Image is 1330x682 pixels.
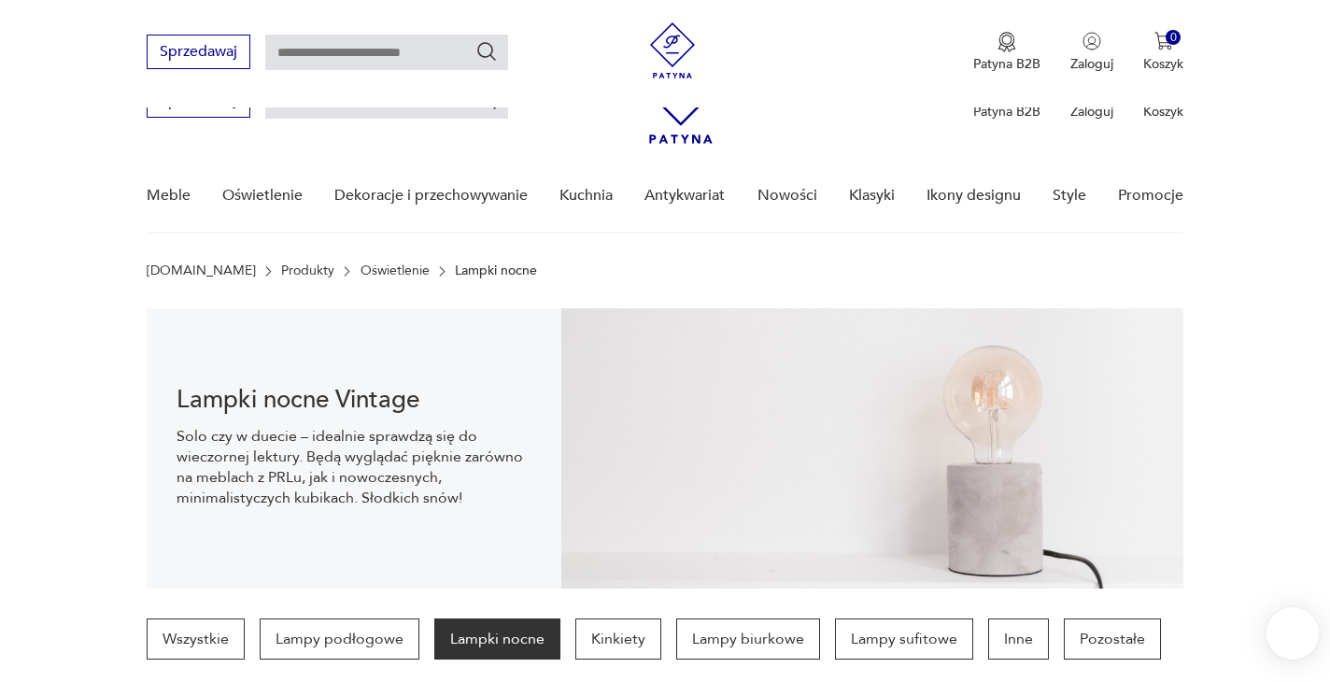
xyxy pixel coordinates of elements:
a: Style [1053,160,1086,232]
p: Koszyk [1143,55,1183,73]
img: Ikona koszyka [1154,32,1173,50]
button: 0Koszyk [1143,32,1183,73]
a: Wszystkie [147,618,245,660]
a: Antykwariat [644,160,725,232]
iframe: Smartsupp widget button [1266,607,1319,660]
a: Dekoracje i przechowywanie [334,160,528,232]
a: Oświetlenie [361,263,430,278]
a: Promocje [1118,160,1183,232]
button: Zaloguj [1070,32,1113,73]
a: Klasyki [849,160,895,232]
a: Lampy podłogowe [260,618,419,660]
img: Lampki nocne vintage [561,308,1183,589]
a: Produkty [281,263,334,278]
a: Meble [147,160,191,232]
button: Patyna B2B [973,32,1040,73]
p: Solo czy w duecie – idealnie sprawdzą się do wieczornej lektury. Będą wyglądać pięknie zarówno na... [177,426,531,508]
a: Sprzedawaj [147,47,250,60]
button: Sprzedawaj [147,35,250,69]
a: Ikony designu [927,160,1021,232]
a: Lampki nocne [434,618,560,660]
img: Ikona medalu [997,32,1016,52]
a: Inne [988,618,1049,660]
button: Szukaj [475,40,498,63]
a: Sprzedawaj [147,95,250,108]
div: 0 [1166,30,1181,46]
a: Lampy biurkowe [676,618,820,660]
a: [DOMAIN_NAME] [147,263,256,278]
a: Kinkiety [575,618,661,660]
p: Zaloguj [1070,55,1113,73]
p: Patyna B2B [973,103,1040,121]
a: Lampy sufitowe [835,618,973,660]
h1: Lampki nocne Vintage [177,389,531,411]
p: Koszyk [1143,103,1183,121]
p: Patyna B2B [973,55,1040,73]
p: Lampki nocne [455,263,537,278]
a: Kuchnia [559,160,613,232]
img: Ikonka użytkownika [1082,32,1101,50]
a: Pozostałe [1064,618,1161,660]
p: Zaloguj [1070,103,1113,121]
a: Ikona medaluPatyna B2B [973,32,1040,73]
img: Patyna - sklep z meblami i dekoracjami vintage [644,22,700,78]
a: Oświetlenie [222,160,303,232]
a: Nowości [757,160,817,232]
